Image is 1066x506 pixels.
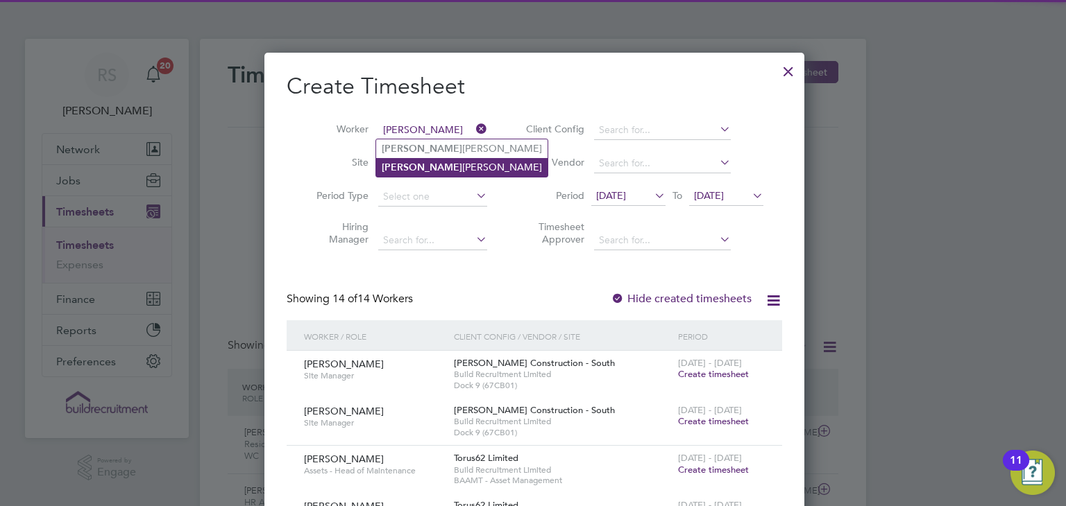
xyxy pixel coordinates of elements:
[304,405,384,417] span: [PERSON_NAME]
[1010,451,1055,495] button: Open Resource Center, 11 new notifications
[454,475,672,486] span: BAAMT - Asset Management
[332,292,413,306] span: 14 Workers
[678,357,742,369] span: [DATE] - [DATE]
[522,189,584,202] label: Period
[522,123,584,135] label: Client Config
[306,189,369,202] label: Period Type
[304,417,443,428] span: Site Manager
[594,154,731,173] input: Search for...
[454,464,672,476] span: Build Recruitment Limited
[378,187,487,207] input: Select one
[378,121,487,140] input: Search for...
[382,162,462,173] b: [PERSON_NAME]
[304,453,384,465] span: [PERSON_NAME]
[668,186,686,204] span: To
[678,452,742,464] span: [DATE] - [DATE]
[594,231,731,250] input: Search for...
[454,427,672,438] span: Dock 9 (67CB01)
[454,380,672,391] span: Dock 9 (67CB01)
[287,72,782,101] h2: Create Timesheet
[376,139,548,158] li: [PERSON_NAME]
[678,368,749,380] span: Create timesheet
[678,404,742,416] span: [DATE] - [DATE]
[306,123,369,135] label: Worker
[678,464,749,476] span: Create timesheet
[304,358,384,370] span: [PERSON_NAME]
[594,121,731,140] input: Search for...
[306,220,369,245] label: Hiring Manager
[522,220,584,245] label: Timesheet Approver
[454,369,672,380] span: Build Recruitment Limited
[611,292,752,306] label: Hide created timesheets
[304,465,443,476] span: Assets - Head of Maintenance
[454,404,615,416] span: [PERSON_NAME] Construction - South
[378,231,487,250] input: Search for...
[522,156,584,168] label: Vendor
[306,156,369,168] label: Site
[454,416,672,427] span: Build Recruitment Limited
[694,189,724,202] span: [DATE]
[1010,460,1022,478] div: 11
[287,292,416,306] div: Showing
[382,143,462,155] b: [PERSON_NAME]
[596,189,626,202] span: [DATE]
[678,415,749,427] span: Create timesheet
[304,370,443,381] span: Site Manager
[376,158,548,177] li: [PERSON_NAME]
[454,357,615,369] span: [PERSON_NAME] Construction - South
[454,452,518,464] span: Torus62 Limited
[450,320,675,352] div: Client Config / Vendor / Site
[675,320,768,352] div: Period
[332,292,357,306] span: 14 of
[301,320,450,352] div: Worker / Role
